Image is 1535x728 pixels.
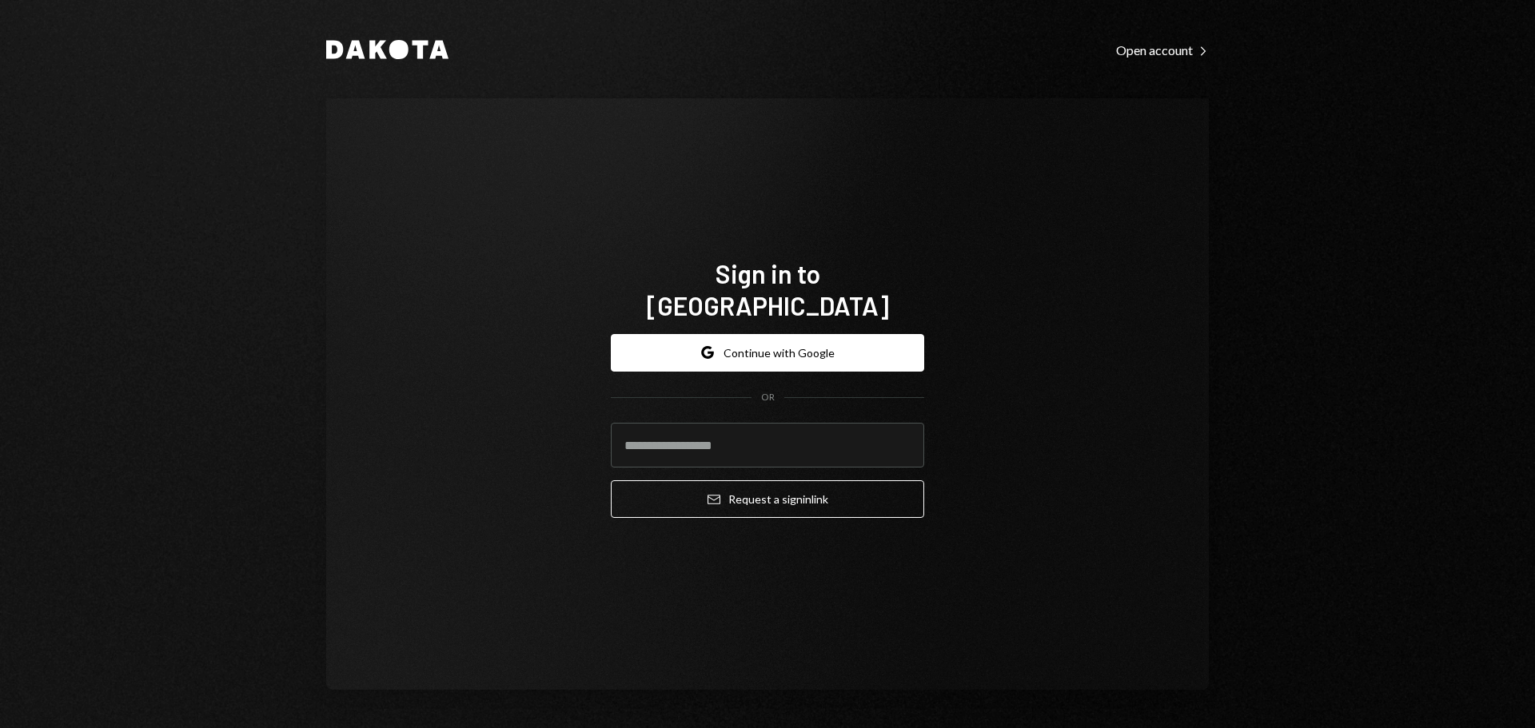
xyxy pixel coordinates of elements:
a: Open account [1116,41,1209,58]
button: Continue with Google [611,334,924,372]
div: Open account [1116,42,1209,58]
button: Request a signinlink [611,480,924,518]
div: OR [761,391,775,404]
h1: Sign in to [GEOGRAPHIC_DATA] [611,257,924,321]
